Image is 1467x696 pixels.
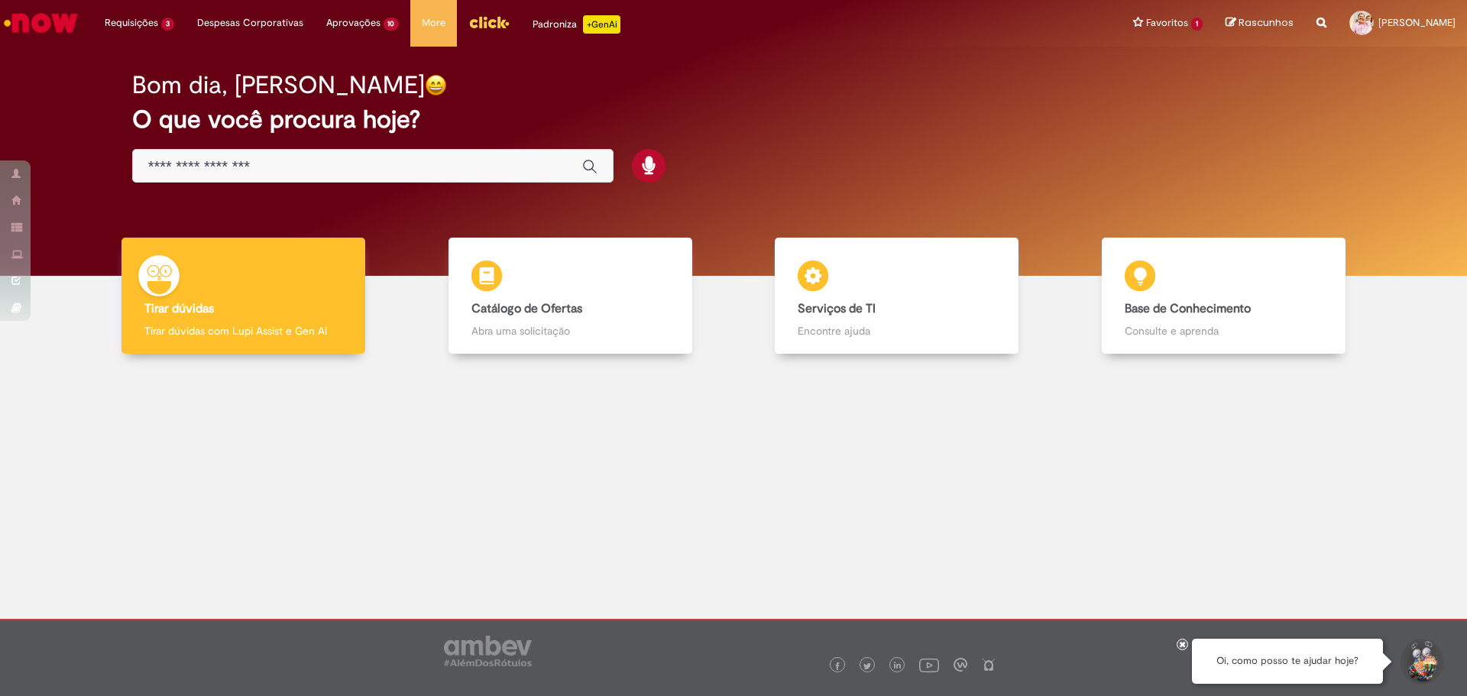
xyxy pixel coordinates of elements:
span: Favoritos [1146,15,1188,31]
h2: Bom dia, [PERSON_NAME] [132,72,425,99]
a: Base de Conhecimento Consulte e aprenda [1061,238,1388,354]
span: 3 [161,18,174,31]
img: logo_footer_twitter.png [863,662,871,670]
b: Serviços de TI [798,301,876,316]
span: Requisições [105,15,158,31]
span: 10 [384,18,400,31]
a: Serviços de TI Encontre ajuda [733,238,1061,354]
span: Rascunhos [1239,15,1294,30]
img: logo_footer_workplace.png [954,658,967,672]
img: logo_footer_linkedin.png [894,662,902,671]
b: Base de Conhecimento [1125,301,1251,316]
div: Oi, como posso te ajudar hoje? [1192,639,1383,684]
p: Encontre ajuda [798,323,996,338]
p: Tirar dúvidas com Lupi Assist e Gen Ai [144,323,342,338]
img: logo_footer_ambev_rotulo_gray.png [444,636,532,666]
a: Tirar dúvidas Tirar dúvidas com Lupi Assist e Gen Ai [80,238,407,354]
span: More [422,15,445,31]
img: ServiceNow [2,8,80,38]
span: [PERSON_NAME] [1378,16,1456,29]
img: happy-face.png [425,74,447,96]
a: Rascunhos [1226,16,1294,31]
img: logo_footer_youtube.png [919,655,939,675]
b: Tirar dúvidas [144,301,214,316]
p: Abra uma solicitação [471,323,669,338]
h2: O que você procura hoje? [132,106,1336,133]
button: Iniciar Conversa de Suporte [1398,639,1444,685]
img: click_logo_yellow_360x200.png [468,11,510,34]
img: logo_footer_facebook.png [834,662,841,670]
b: Catálogo de Ofertas [471,301,582,316]
p: Consulte e aprenda [1125,323,1323,338]
a: Catálogo de Ofertas Abra uma solicitação [407,238,734,354]
img: logo_footer_naosei.png [982,658,996,672]
p: +GenAi [583,15,620,34]
div: Padroniza [533,15,620,34]
span: 1 [1191,18,1203,31]
span: Aprovações [326,15,381,31]
span: Despesas Corporativas [197,15,303,31]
